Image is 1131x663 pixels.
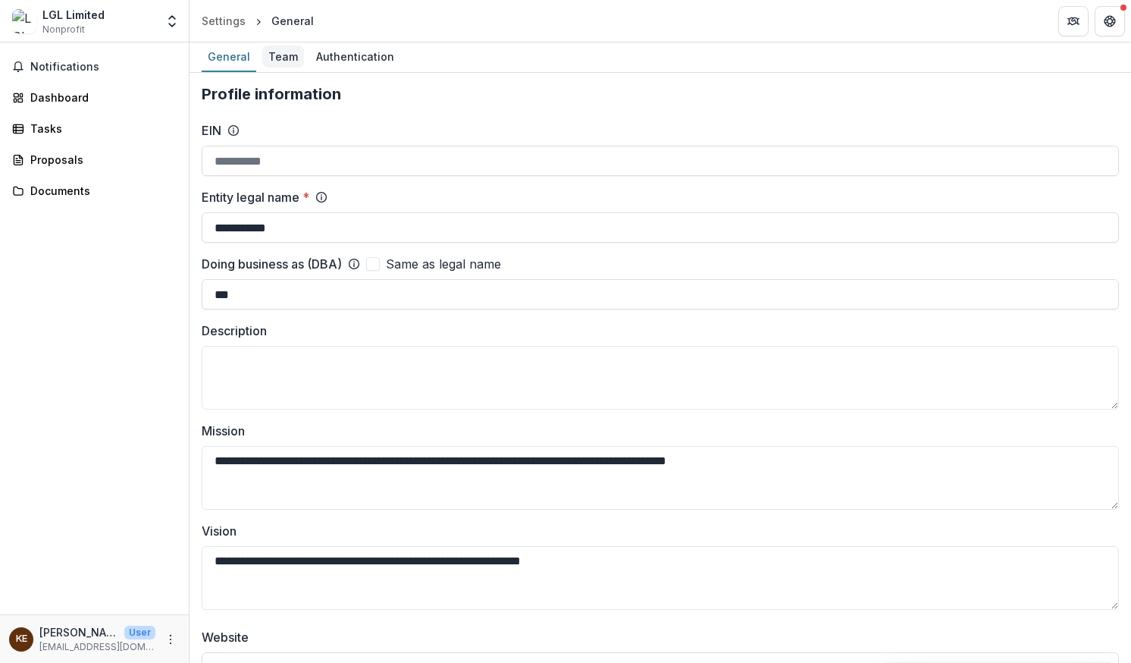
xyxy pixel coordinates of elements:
label: EIN [202,121,221,140]
label: Mission [202,422,1110,440]
div: General [271,13,314,29]
div: Documents [30,183,171,199]
div: General [202,46,256,68]
a: Team [262,42,304,72]
label: Vision [202,522,1110,540]
img: LGL Limited [12,9,36,33]
button: More [161,630,180,649]
h2: Profile information [202,85,1119,103]
a: Authentication [310,42,400,72]
div: Settings [202,13,246,29]
label: Doing business as (DBA) [202,255,342,273]
a: Proposals [6,147,183,172]
p: User [124,626,155,639]
div: Team [262,46,304,68]
nav: breadcrumb [196,10,320,32]
label: Entity legal name [202,188,309,206]
a: Dashboard [6,85,183,110]
span: Nonprofit [42,23,85,36]
button: Get Help [1095,6,1125,36]
div: LGL Limited [42,7,105,23]
button: Notifications [6,55,183,79]
span: Same as legal name [386,255,501,273]
a: General [202,42,256,72]
button: Partners [1058,6,1089,36]
label: Website [202,628,1110,646]
span: Notifications [30,61,177,74]
p: [EMAIL_ADDRESS][DOMAIN_NAME] [39,640,155,654]
div: Dashboard [30,90,171,105]
div: Proposals [30,152,171,168]
a: Tasks [6,116,183,141]
div: Authentication [310,46,400,68]
p: [PERSON_NAME] [39,624,118,640]
div: Karl English [16,634,27,644]
label: Description [202,322,1110,340]
a: Documents [6,178,183,203]
div: Tasks [30,121,171,137]
button: Open entity switcher [161,6,183,36]
a: Settings [196,10,252,32]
